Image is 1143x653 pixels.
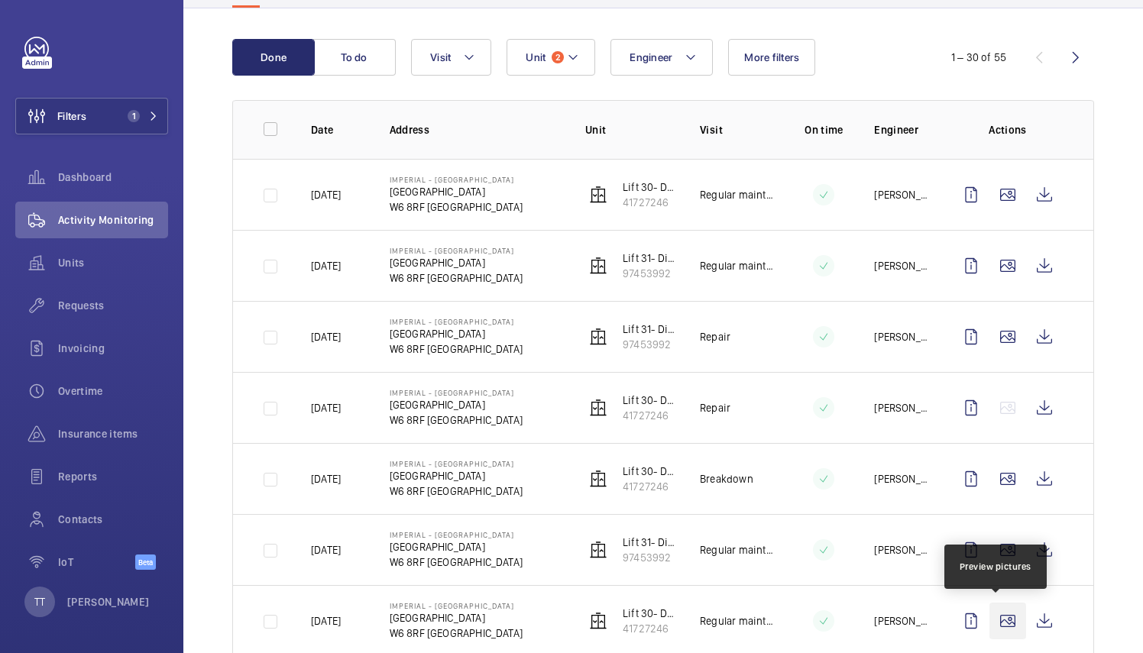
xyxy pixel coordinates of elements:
p: Imperial - [GEOGRAPHIC_DATA] [390,388,523,397]
span: Activity Monitoring [58,212,168,228]
span: 2 [552,51,564,63]
span: Reports [58,469,168,484]
span: Insurance items [58,426,168,441]
p: [GEOGRAPHIC_DATA] [390,539,523,554]
p: Actions [953,122,1063,137]
p: [GEOGRAPHIC_DATA] [390,468,523,483]
p: W6 8RF [GEOGRAPHIC_DATA] [390,199,523,215]
p: Lift 30- Dining Block (Goods/Dumbwaiter) [623,179,675,195]
p: [PERSON_NAME] [874,187,928,202]
p: [PERSON_NAME] [874,471,928,487]
p: Engineer [874,122,928,137]
p: Breakdown [700,471,753,487]
p: W6 8RF [GEOGRAPHIC_DATA] [390,554,523,570]
p: Unit [585,122,675,137]
button: Unit2 [507,39,595,76]
p: W6 8RF [GEOGRAPHIC_DATA] [390,626,523,641]
span: Contacts [58,512,168,527]
p: Address [390,122,562,137]
p: W6 8RF [GEOGRAPHIC_DATA] [390,341,523,357]
p: Lift 30- Dining Block (Goods/Dumbwaiter) [623,464,675,479]
img: elevator.svg [589,399,607,417]
p: [GEOGRAPHIC_DATA] [390,255,523,270]
p: [DATE] [311,258,341,273]
p: TT [34,594,45,609]
img: elevator.svg [589,470,607,488]
p: W6 8RF [GEOGRAPHIC_DATA] [390,412,523,428]
p: [PERSON_NAME] [874,613,928,629]
p: Imperial - [GEOGRAPHIC_DATA] [390,459,523,468]
span: IoT [58,554,135,570]
p: Imperial - [GEOGRAPHIC_DATA] [390,530,523,539]
p: 97453992 [623,550,675,565]
div: Preview pictures [960,560,1031,574]
img: elevator.svg [589,541,607,559]
p: [DATE] [311,542,341,558]
p: 41727246 [623,195,675,210]
p: [DATE] [311,613,341,629]
span: Filters [57,108,86,124]
p: Lift 30- Dining Block (Goods/Dumbwaiter) [623,606,675,621]
p: Imperial - [GEOGRAPHIC_DATA] [390,601,523,610]
p: On time [798,122,850,137]
p: [DATE] [311,471,341,487]
p: Imperial - [GEOGRAPHIC_DATA] [390,317,523,326]
span: Requests [58,298,168,313]
span: Dashboard [58,170,168,185]
button: Engineer [610,39,713,76]
p: Regular maintenance [700,258,773,273]
p: 97453992 [623,266,675,281]
button: More filters [728,39,815,76]
p: Repair [700,400,730,415]
span: Beta [135,554,156,570]
p: Lift 31- Dining Block (Goods/Dumbwaiter) [623,535,675,550]
p: [DATE] [311,329,341,344]
span: Invoicing [58,341,168,356]
img: elevator.svg [589,257,607,275]
p: Lift 31- Dining Block (Goods/Dumbwaiter) [623,251,675,266]
p: [DATE] [311,187,341,202]
p: 41727246 [623,408,675,423]
p: [PERSON_NAME] [874,400,928,415]
p: W6 8RF [GEOGRAPHIC_DATA] [390,483,523,499]
p: Imperial - [GEOGRAPHIC_DATA] [390,246,523,255]
button: Done [232,39,315,76]
p: [GEOGRAPHIC_DATA] [390,326,523,341]
img: elevator.svg [589,612,607,630]
button: To do [313,39,396,76]
img: elevator.svg [589,186,607,204]
p: Date [311,122,365,137]
p: [PERSON_NAME] [874,258,928,273]
p: [GEOGRAPHIC_DATA] [390,610,523,626]
div: 1 – 30 of 55 [951,50,1006,65]
p: Lift 31- Dining Block (Goods/Dumbwaiter) [623,322,675,337]
span: Overtime [58,383,168,399]
p: [PERSON_NAME] [874,542,928,558]
span: Unit [526,51,546,63]
span: Visit [430,51,451,63]
p: Regular maintenance [700,613,773,629]
span: 1 [128,110,140,122]
p: 41727246 [623,479,675,494]
p: 41727246 [623,621,675,636]
span: More filters [744,51,799,63]
p: Visit [700,122,773,137]
p: [GEOGRAPHIC_DATA] [390,397,523,412]
p: Lift 30- Dining Block (Goods/Dumbwaiter) [623,393,675,408]
span: Units [58,255,168,270]
button: Filters1 [15,98,168,134]
img: elevator.svg [589,328,607,346]
p: [PERSON_NAME] [874,329,928,344]
p: Repair [700,329,730,344]
button: Visit [411,39,491,76]
p: [GEOGRAPHIC_DATA] [390,184,523,199]
p: 97453992 [623,337,675,352]
p: [DATE] [311,400,341,415]
p: Regular maintenance [700,187,773,202]
p: [PERSON_NAME] [67,594,150,609]
p: W6 8RF [GEOGRAPHIC_DATA] [390,270,523,286]
p: Regular maintenance [700,542,773,558]
span: Engineer [630,51,672,63]
p: Imperial - [GEOGRAPHIC_DATA] [390,175,523,184]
